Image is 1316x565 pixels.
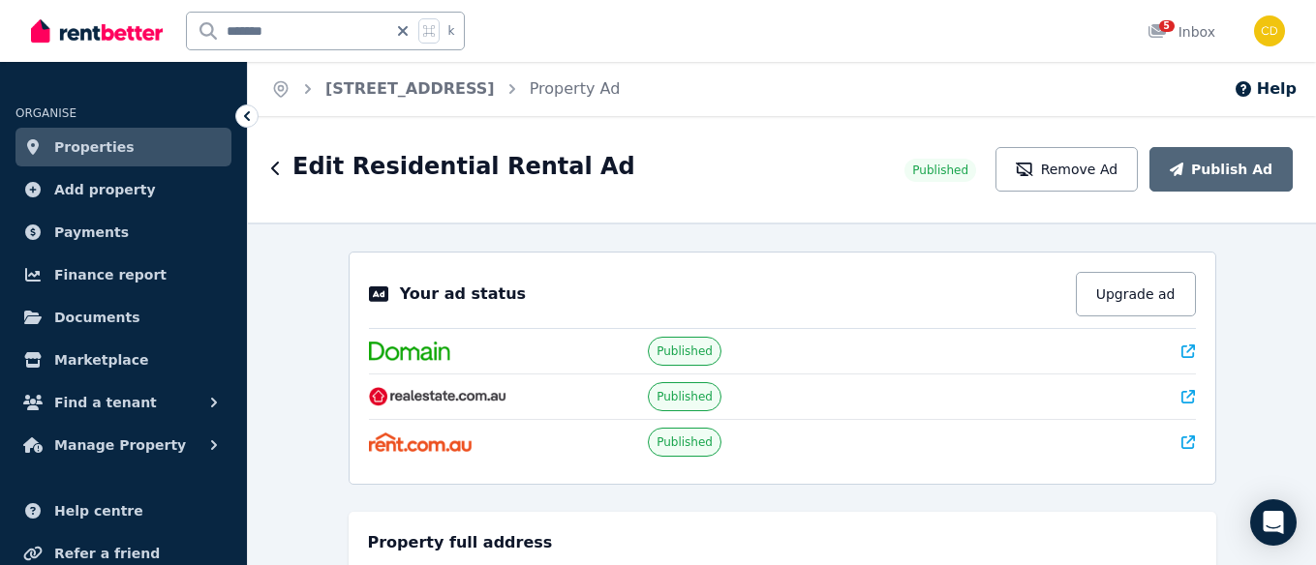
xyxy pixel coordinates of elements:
span: Payments [54,221,129,244]
a: [STREET_ADDRESS] [325,79,495,98]
span: Documents [54,306,140,329]
a: Properties [15,128,231,166]
span: Find a tenant [54,391,157,414]
a: Payments [15,213,231,252]
a: Documents [15,298,231,337]
span: ORGANISE [15,106,77,120]
span: Published [912,163,968,178]
a: Property Ad [530,79,621,98]
p: Your ad status [400,282,526,306]
img: Chris Dimitropoulos [1254,15,1285,46]
button: Upgrade ad [1076,272,1196,316]
nav: Breadcrumb [248,62,643,116]
img: Rent.com.au [369,432,473,452]
span: Published [657,389,713,404]
span: Help centre [54,499,143,522]
img: Domain.com.au [369,342,450,361]
a: Marketplace [15,341,231,379]
div: Open Intercom Messenger [1250,499,1297,546]
span: Manage Property [54,433,186,457]
span: Published [657,343,713,359]
button: Publish Ad [1149,147,1293,192]
div: Inbox [1148,22,1215,42]
span: Published [657,434,713,450]
button: Manage Property [15,426,231,464]
button: Help [1234,77,1297,101]
span: Finance report [54,263,167,286]
h1: Edit Residential Rental Ad [292,151,635,182]
img: RentBetter [31,16,163,45]
span: k [447,23,454,39]
button: Remove Ad [995,147,1138,192]
button: Find a tenant [15,383,231,422]
span: Add property [54,178,156,201]
a: Help centre [15,491,231,530]
span: Refer a friend [54,542,160,565]
img: RealEstate.com.au [369,387,507,406]
h5: Property full address [368,531,553,554]
span: Properties [54,135,135,159]
span: 5 [1159,20,1175,32]
span: Marketplace [54,348,148,372]
a: Finance report [15,255,231,294]
a: Add property [15,170,231,209]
